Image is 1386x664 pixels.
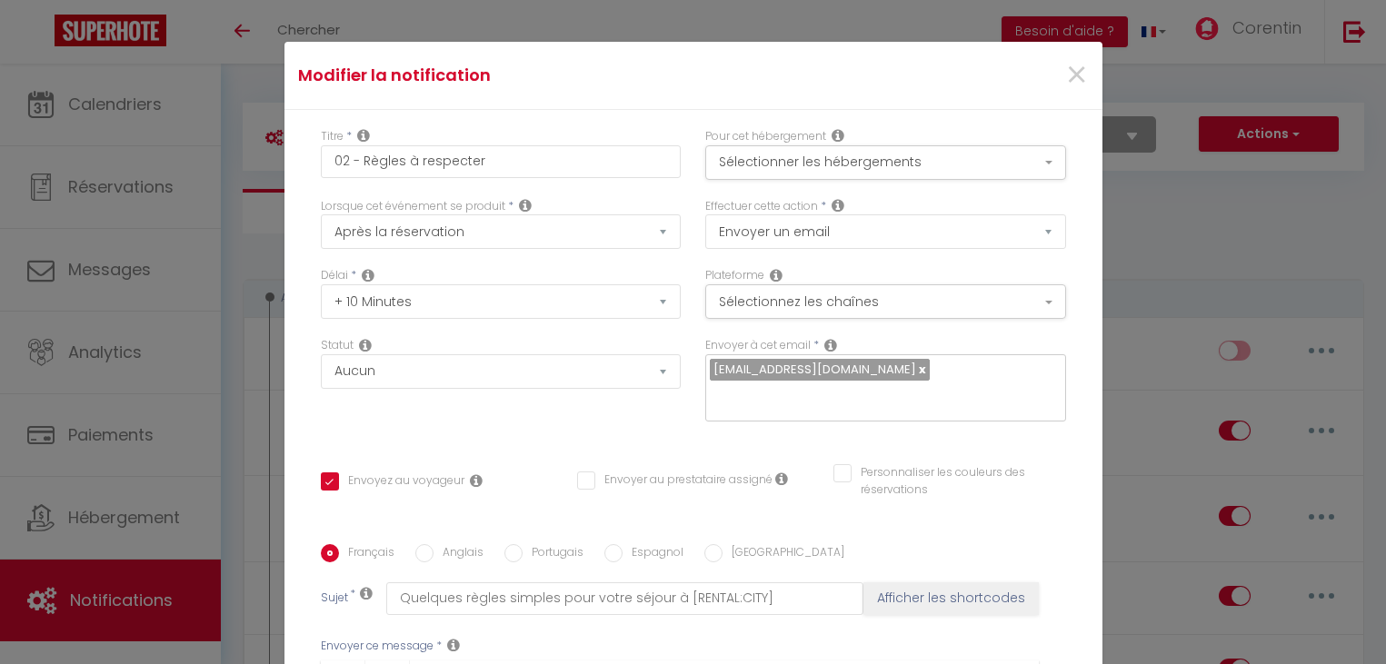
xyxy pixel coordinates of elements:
button: Sélectionner les hébergements [705,145,1066,180]
span: [EMAIL_ADDRESS][DOMAIN_NAME] [713,361,916,378]
i: Message [447,638,460,652]
i: This Rental [832,128,844,143]
label: Envoyer à cet email [705,337,811,354]
i: Recipient [824,338,837,352]
button: Close [1065,56,1088,95]
label: Portugais [523,544,583,564]
label: [GEOGRAPHIC_DATA] [723,544,844,564]
label: Lorsque cet événement se produit [321,198,505,215]
i: Subject [360,586,373,600]
label: Envoyer ce message [321,638,434,655]
label: Espagnol [623,544,683,564]
button: Afficher les shortcodes [863,582,1039,615]
i: Action Time [362,268,374,282]
h4: Modifier la notification [298,63,817,88]
i: Envoyer au voyageur [470,473,483,488]
label: Effectuer cette action [705,198,818,215]
label: Envoyez au voyageur [339,472,464,492]
span: × [1065,48,1088,103]
i: Envoyer au prestataire si il est assigné [775,471,788,486]
label: Plateforme [705,267,764,284]
i: Title [357,128,370,143]
label: Délai [321,267,348,284]
label: Statut [321,337,354,354]
i: Action Type [832,198,844,213]
i: Action Channel [770,268,783,282]
button: Sélectionnez les chaînes [705,284,1066,319]
label: Anglais [434,544,484,564]
label: Pour cet hébergement [705,128,826,145]
i: Event Occur [519,198,532,213]
label: Sujet [321,590,348,609]
label: Titre [321,128,344,145]
i: Booking status [359,338,372,352]
label: Français [339,544,394,564]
